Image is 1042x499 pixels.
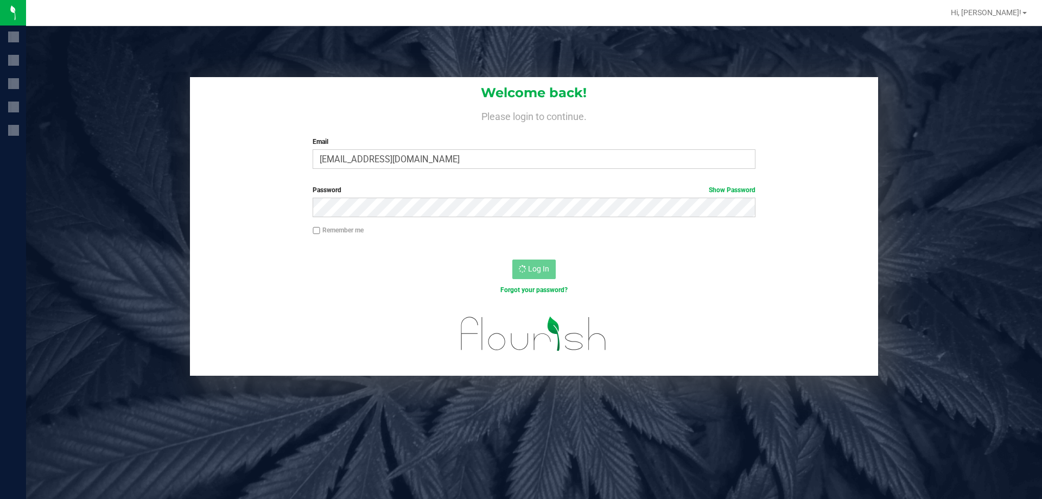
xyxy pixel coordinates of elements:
[951,8,1021,17] span: Hi, [PERSON_NAME]!
[448,306,620,362] img: flourish_logo.svg
[709,186,755,194] a: Show Password
[190,109,878,122] h4: Please login to continue.
[190,86,878,100] h1: Welcome back!
[512,260,556,279] button: Log In
[313,186,341,194] span: Password
[313,227,320,235] input: Remember me
[528,264,549,273] span: Log In
[313,137,755,147] label: Email
[313,225,364,235] label: Remember me
[500,286,568,294] a: Forgot your password?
